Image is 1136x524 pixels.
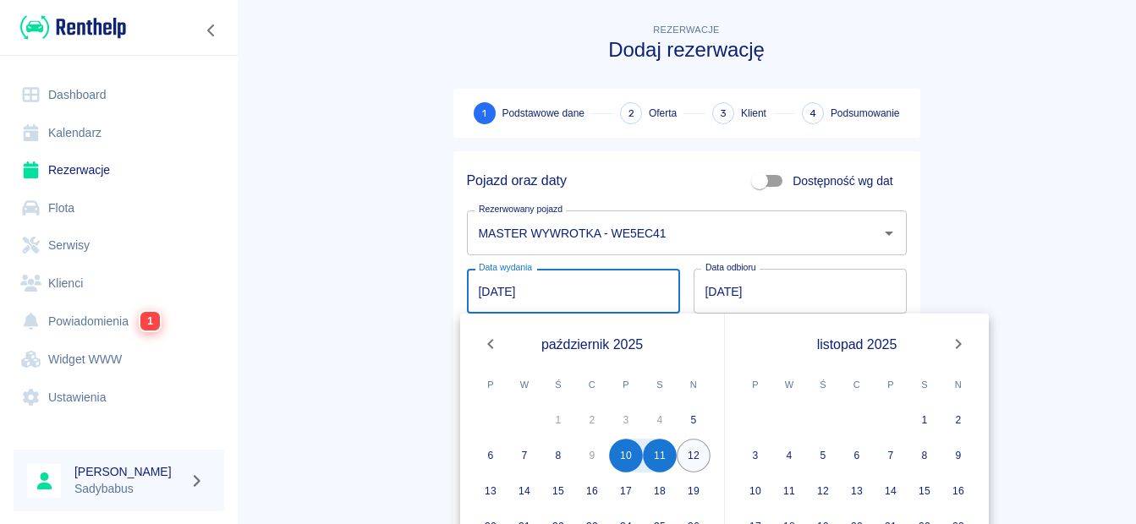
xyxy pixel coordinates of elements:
[809,105,816,123] span: 4
[577,368,607,401] span: czwartek
[941,327,975,361] button: Next month
[875,368,906,401] span: piątek
[677,403,711,437] button: 5
[643,474,677,508] button: 18
[14,379,224,417] a: Ustawienia
[14,189,224,227] a: Flota
[941,439,975,472] button: 9
[806,439,840,472] button: 5
[575,474,609,508] button: 16
[453,38,920,62] h3: Dodaj rezerwację
[908,403,941,437] button: 1
[611,368,641,401] span: piątek
[140,312,160,331] span: 1
[14,227,224,265] a: Serwisy
[908,474,941,508] button: 15
[874,474,908,508] button: 14
[941,403,975,437] button: 2
[643,439,677,472] button: 11
[943,368,974,401] span: niedziela
[543,368,573,401] span: środa
[817,334,897,355] span: listopad 2025
[541,334,643,355] span: październik 2025
[738,439,772,472] button: 3
[738,474,772,508] button: 10
[677,439,711,472] button: 12
[14,341,224,379] a: Widget WWW
[740,368,771,401] span: poniedziałek
[14,14,126,41] a: Renthelp logo
[474,474,508,508] button: 13
[14,76,224,114] a: Dashboard
[482,105,486,123] span: 1
[609,439,643,472] button: 10
[720,105,727,123] span: 3
[694,269,907,314] input: DD.MM.YYYY
[908,439,941,472] button: 8
[14,265,224,303] a: Klienci
[74,480,183,498] p: Sadybabus
[14,114,224,152] a: Kalendarz
[653,25,719,35] span: Rezerwacje
[475,368,506,401] span: poniedziałek
[705,261,756,274] label: Data odbioru
[502,106,584,121] span: Podstawowe dane
[808,368,838,401] span: środa
[508,474,541,508] button: 14
[467,172,567,189] h5: Pojazd oraz daty
[941,474,975,508] button: 16
[508,439,541,472] button: 7
[541,439,575,472] button: 8
[793,172,892,190] span: Dostępność wg dat
[772,439,806,472] button: 4
[741,106,766,121] span: Klient
[877,221,901,245] button: Otwórz
[474,439,508,472] button: 6
[831,106,900,121] span: Podsumowanie
[840,474,874,508] button: 13
[772,474,806,508] button: 11
[649,106,677,121] span: Oferta
[909,368,940,401] span: sobota
[806,474,840,508] button: 12
[509,368,540,401] span: wtorek
[874,439,908,472] button: 7
[14,302,224,341] a: Powiadomienia1
[14,151,224,189] a: Rezerwacje
[774,368,804,401] span: wtorek
[677,474,711,508] button: 19
[74,463,183,480] h6: [PERSON_NAME]
[628,105,634,123] span: 2
[20,14,126,41] img: Renthelp logo
[467,269,680,314] input: DD.MM.YYYY
[199,19,224,41] button: Zwiń nawigację
[479,261,532,274] label: Data wydania
[479,203,563,216] label: Rezerwowany pojazd
[645,368,675,401] span: sobota
[609,474,643,508] button: 17
[541,474,575,508] button: 15
[840,439,874,472] button: 6
[678,368,709,401] span: niedziela
[474,327,508,361] button: Previous month
[842,368,872,401] span: czwartek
